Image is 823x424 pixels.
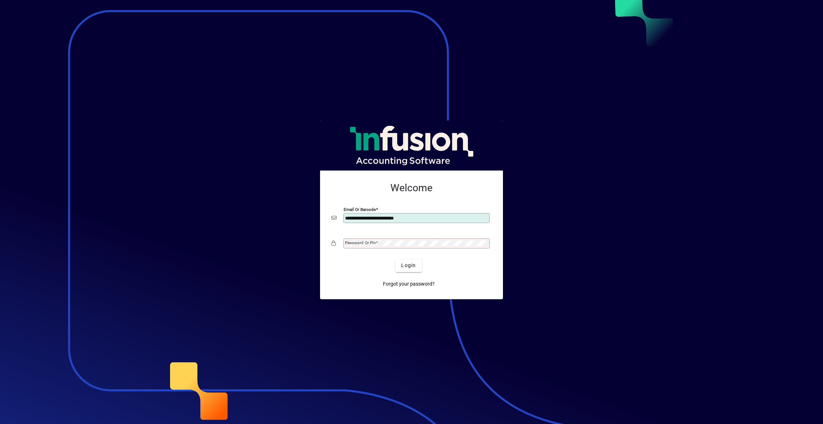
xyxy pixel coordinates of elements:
span: Login [401,262,416,269]
mat-label: Password or Pin [345,240,376,245]
span: Forgot your password? [383,280,435,288]
mat-label: Email or Barcode [344,207,376,212]
h2: Welcome [331,182,492,194]
a: Forgot your password? [380,278,438,291]
button: Login [395,259,422,272]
